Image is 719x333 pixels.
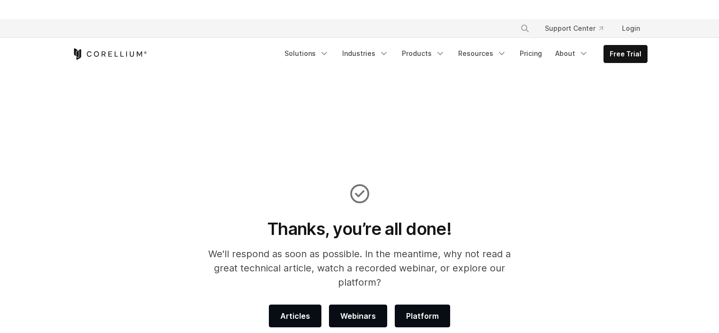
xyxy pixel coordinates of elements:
[516,20,533,37] button: Search
[337,45,394,62] a: Industries
[195,247,524,289] p: We'll respond as soon as possible. In the meantime, why not read a great technical article, watch...
[614,20,648,37] a: Login
[279,45,335,62] a: Solutions
[340,310,376,322] span: Webinars
[604,45,647,63] a: Free Trial
[537,20,611,37] a: Support Center
[269,305,321,327] a: Articles
[509,20,648,37] div: Navigation Menu
[514,45,548,62] a: Pricing
[396,45,451,62] a: Products
[453,45,512,62] a: Resources
[329,305,387,327] a: Webinars
[280,310,310,322] span: Articles
[550,45,594,62] a: About
[406,310,439,322] span: Platform
[72,48,147,60] a: Corellium Home
[279,45,648,63] div: Navigation Menu
[395,305,450,327] a: Platform
[195,218,524,239] h1: Thanks, you’re all done!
